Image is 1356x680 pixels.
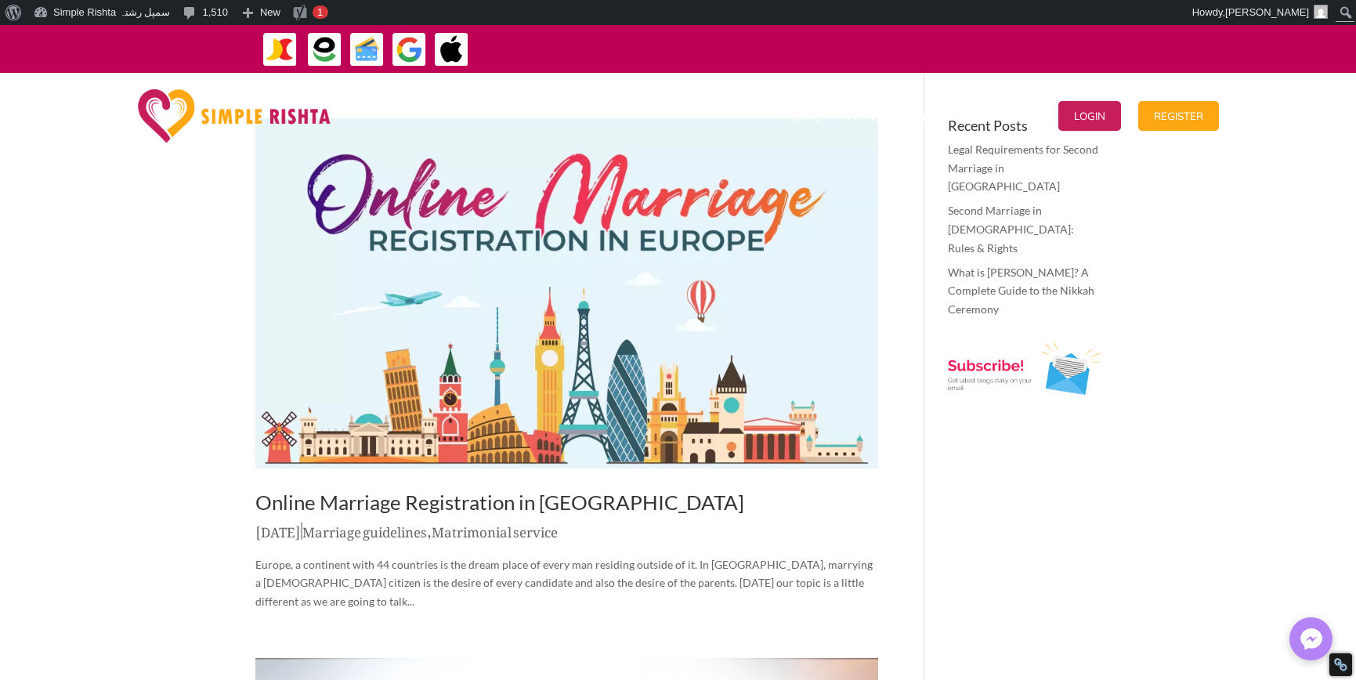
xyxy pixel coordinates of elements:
a: Login [1058,77,1121,155]
span: 1 [317,6,323,18]
span: [PERSON_NAME] [1225,6,1309,18]
article: Europe, a continent with 44 countries is the dream place of every man residing outside of it. In ... [255,118,878,611]
a: Register [1138,77,1219,155]
img: Credit Cards [349,32,385,67]
img: JazzCash-icon [262,32,298,67]
a: Blogs [989,77,1041,155]
button: Register [1138,101,1219,131]
span: [DATE] [255,512,301,545]
button: Login [1058,101,1121,131]
div: Restore Info Box &#10;&#10;NoFollow Info:&#10; META-Robots NoFollow: &#09;false&#10; META-Robots ... [1333,657,1348,672]
a: Online Marriage Registration in [GEOGRAPHIC_DATA] [255,490,744,515]
img: EasyPaisa-icon [307,32,342,67]
a: Second Marriage in [DEMOGRAPHIC_DATA]: Rules & Rights [948,204,1074,255]
img: Online Marriage Registration in Europe [255,118,878,468]
a: Home [782,77,821,155]
a: Pricing [838,77,884,155]
img: ApplePay-icon [434,32,469,67]
a: Marriage guidelines [302,512,427,545]
a: Matrimonial service [432,512,558,545]
img: Messenger [1296,624,1327,655]
a: What is [PERSON_NAME]? A Complete Guide to the Nikkah Ceremony [948,266,1094,316]
a: Legal Requirements for Second Marriage in [GEOGRAPHIC_DATA] [948,143,1098,194]
p: | , [255,520,878,551]
a: Contact Us [901,77,972,155]
img: GooglePay-icon [392,32,427,67]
